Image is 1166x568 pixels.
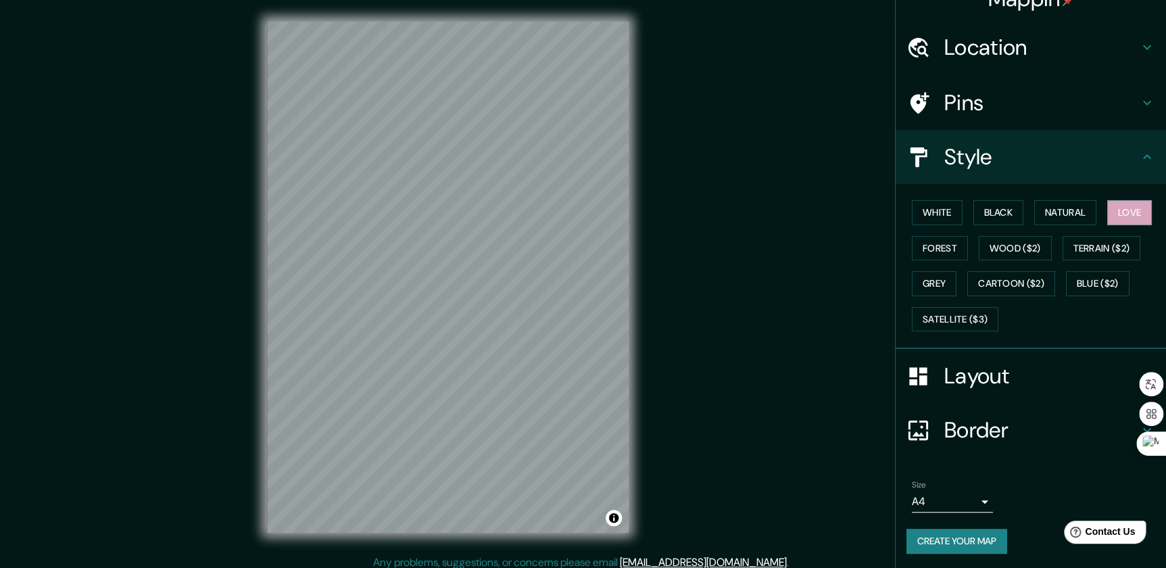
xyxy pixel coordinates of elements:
[944,362,1139,389] h4: Layout
[979,236,1052,261] button: Wood ($2)
[896,130,1166,184] div: Style
[967,271,1055,296] button: Cartoon ($2)
[896,403,1166,457] div: Border
[912,271,956,296] button: Grey
[606,510,622,526] button: Toggle attribution
[944,89,1139,116] h4: Pins
[1046,515,1151,553] iframe: Help widget launcher
[912,307,998,332] button: Satellite ($3)
[896,20,1166,74] div: Location
[912,491,993,513] div: A4
[1063,236,1141,261] button: Terrain ($2)
[896,76,1166,130] div: Pins
[896,349,1166,403] div: Layout
[912,479,926,491] label: Size
[912,236,968,261] button: Forest
[912,200,963,225] button: White
[944,143,1139,170] h4: Style
[1034,200,1096,225] button: Natural
[267,22,629,533] canvas: Map
[1066,271,1129,296] button: Blue ($2)
[973,200,1024,225] button: Black
[906,529,1007,554] button: Create your map
[944,417,1139,444] h4: Border
[944,34,1139,61] h4: Location
[1107,200,1152,225] button: Love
